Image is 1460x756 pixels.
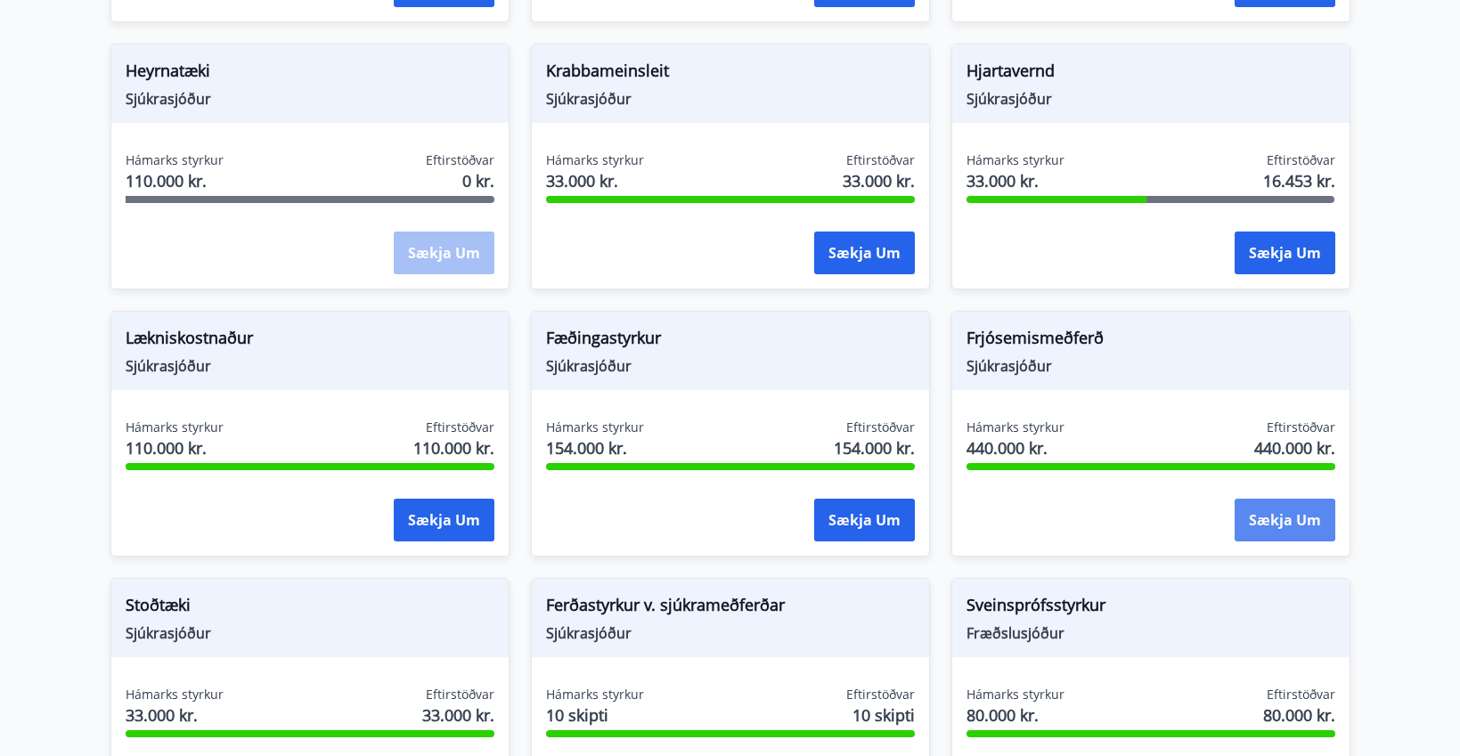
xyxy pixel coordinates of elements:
[462,169,494,192] span: 0 kr.
[846,151,915,169] span: Eftirstöðvar
[426,151,494,169] span: Eftirstöðvar
[967,326,1335,356] span: Frjósemismeðferð
[126,623,494,643] span: Sjúkrasjóður
[1235,232,1335,274] button: Sækja um
[967,89,1335,109] span: Sjúkrasjóður
[126,703,224,727] span: 33.000 kr.
[126,326,494,356] span: Lækniskostnaður
[814,499,915,541] button: Sækja um
[126,436,224,459] span: 110.000 kr.
[546,169,644,192] span: 33.000 kr.
[126,151,224,169] span: Hámarks styrkur
[967,151,1064,169] span: Hámarks styrkur
[546,623,915,643] span: Sjúkrasjóður
[1267,151,1335,169] span: Eftirstöðvar
[846,419,915,436] span: Eftirstöðvar
[546,89,915,109] span: Sjúkrasjóður
[967,436,1064,459] span: 440.000 kr.
[834,436,915,459] span: 154.000 kr.
[1263,703,1335,727] span: 80.000 kr.
[967,169,1064,192] span: 33.000 kr.
[967,59,1335,89] span: Hjartavernd
[126,593,494,623] span: Stoðtæki
[1263,169,1335,192] span: 16.453 kr.
[1254,436,1335,459] span: 440.000 kr.
[126,89,494,109] span: Sjúkrasjóður
[126,419,224,436] span: Hámarks styrkur
[967,593,1335,623] span: Sveinsprófsstyrkur
[1235,499,1335,541] button: Sækja um
[546,703,644,727] span: 10 skipti
[126,169,224,192] span: 110.000 kr.
[843,169,915,192] span: 33.000 kr.
[126,59,494,89] span: Heyrnatæki
[967,419,1064,436] span: Hámarks styrkur
[1267,686,1335,703] span: Eftirstöðvar
[852,703,915,727] span: 10 skipti
[126,356,494,376] span: Sjúkrasjóður
[394,499,494,541] button: Sækja um
[967,686,1064,703] span: Hámarks styrkur
[546,356,915,376] span: Sjúkrasjóður
[1267,419,1335,436] span: Eftirstöðvar
[546,326,915,356] span: Fæðingastyrkur
[967,356,1335,376] span: Sjúkrasjóður
[422,703,494,727] span: 33.000 kr.
[426,686,494,703] span: Eftirstöðvar
[546,436,644,459] span: 154.000 kr.
[846,686,915,703] span: Eftirstöðvar
[546,593,915,623] span: Ferðastyrkur v. sjúkrameðferðar
[413,436,494,459] span: 110.000 kr.
[546,151,644,169] span: Hámarks styrkur
[967,623,1335,643] span: Fræðslusjóður
[126,686,224,703] span: Hámarks styrkur
[546,59,915,89] span: Krabbameinsleit
[546,686,644,703] span: Hámarks styrkur
[426,419,494,436] span: Eftirstöðvar
[967,703,1064,727] span: 80.000 kr.
[546,419,644,436] span: Hámarks styrkur
[814,232,915,274] button: Sækja um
